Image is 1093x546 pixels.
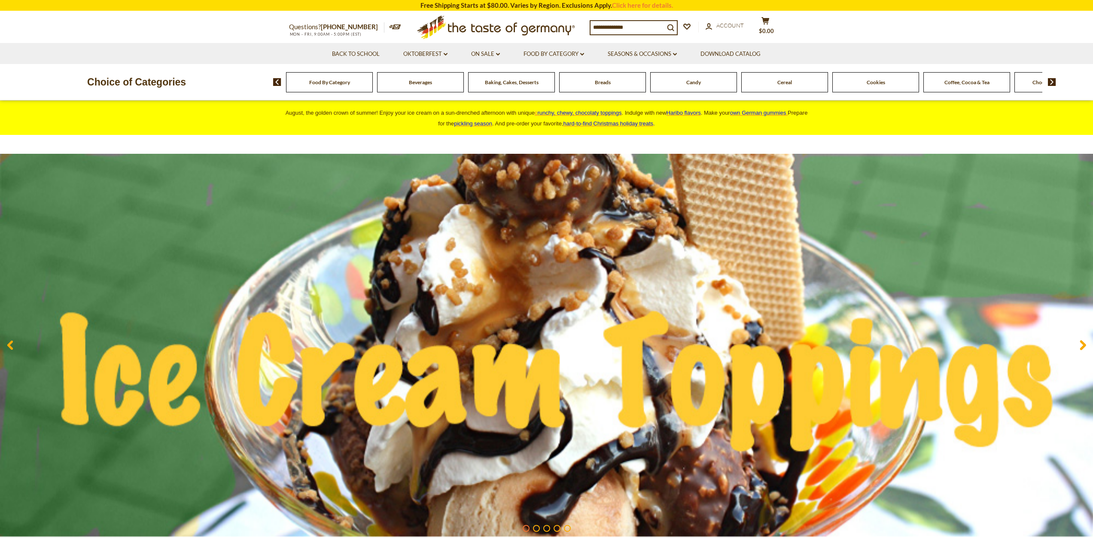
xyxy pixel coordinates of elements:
[686,79,701,85] a: Candy
[706,21,744,31] a: Account
[454,120,492,127] a: pickling season
[944,79,989,85] a: Coffee, Cocoa & Tea
[867,79,885,85] a: Cookies
[289,32,362,37] span: MON - FRI, 9:00AM - 5:00PM (EST)
[730,110,786,116] span: own German gummies
[535,110,622,116] a: crunchy, chewy, chocolaty toppings
[700,49,761,59] a: Download Catalog
[471,49,500,59] a: On Sale
[409,79,432,85] a: Beverages
[273,78,281,86] img: previous arrow
[759,27,774,34] span: $0.00
[716,22,744,29] span: Account
[286,110,808,127] span: August, the golden crown of summer! Enjoy your ice cream on a sun-drenched afternoon with unique ...
[1032,79,1084,85] a: Chocolate & Marzipan
[321,23,378,31] a: [PHONE_NUMBER]
[595,79,611,85] a: Breads
[730,110,788,116] a: own German gummies.
[485,79,539,85] a: Baking, Cakes, Desserts
[403,49,448,59] a: Oktoberfest
[537,110,621,116] span: runchy, chewy, chocolaty toppings
[563,120,654,127] a: hard-to-find Christmas holiday treats
[667,110,701,116] a: Haribo flavors
[309,79,350,85] a: Food By Category
[612,1,673,9] a: Click here for details.
[289,21,384,33] p: Questions?
[524,49,584,59] a: Food By Category
[608,49,677,59] a: Seasons & Occasions
[563,120,655,127] span: .
[1048,78,1056,86] img: next arrow
[777,79,792,85] a: Cereal
[753,17,779,38] button: $0.00
[332,49,380,59] a: Back to School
